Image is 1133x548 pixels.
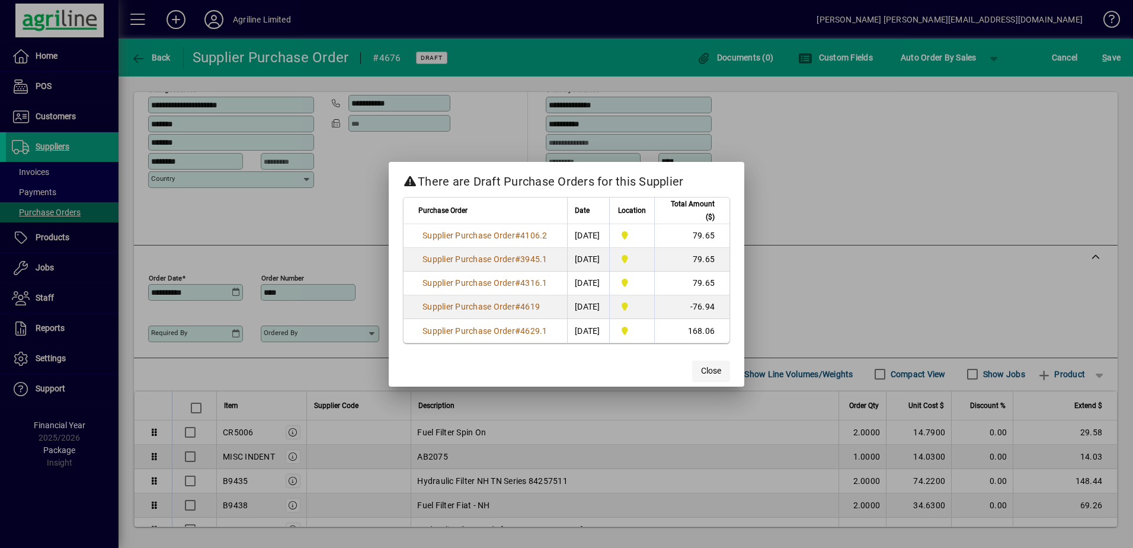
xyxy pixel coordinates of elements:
span: 4316.1 [520,278,548,288]
td: [DATE] [567,295,609,319]
span: # [515,278,520,288]
span: Supplier Purchase Order [423,231,515,240]
button: Close [692,361,730,382]
span: 4619 [520,302,540,311]
td: [DATE] [567,272,609,295]
span: Date [575,204,590,217]
td: 168.06 [654,319,729,343]
td: -76.94 [654,295,729,319]
span: Close [701,365,721,377]
td: [DATE] [567,319,609,343]
td: 79.65 [654,272,729,295]
span: Location [618,204,646,217]
span: Dargaville [617,229,647,242]
span: Dargaville [617,253,647,266]
td: [DATE] [567,224,609,248]
span: Dargaville [617,276,647,289]
span: Total Amount ($) [662,197,715,224]
td: [DATE] [567,248,609,272]
span: Supplier Purchase Order [423,254,515,264]
span: 4629.1 [520,326,548,336]
td: 79.65 [654,224,729,248]
span: Dargaville [617,324,647,337]
span: # [515,302,520,311]
span: Supplier Purchase Order [423,326,515,336]
span: Dargaville [617,300,647,313]
a: Supplier Purchase Order#3945.1 [418,253,552,266]
a: Supplier Purchase Order#4619 [418,300,544,313]
span: # [515,231,520,240]
span: 3945.1 [520,254,548,264]
span: # [515,326,520,336]
span: 4106.2 [520,231,548,240]
h2: There are Draft Purchase Orders for this Supplier [389,162,744,196]
a: Supplier Purchase Order#4316.1 [418,276,552,289]
a: Supplier Purchase Order#4106.2 [418,229,552,242]
span: Supplier Purchase Order [423,302,515,311]
span: Purchase Order [418,204,468,217]
td: 79.65 [654,248,729,272]
a: Supplier Purchase Order#4629.1 [418,324,552,337]
span: # [515,254,520,264]
span: Supplier Purchase Order [423,278,515,288]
